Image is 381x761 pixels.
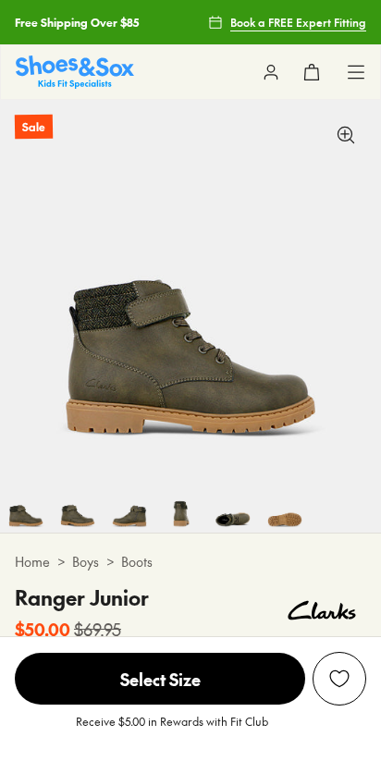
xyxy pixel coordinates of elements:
[15,115,53,140] p: Sale
[15,552,50,571] a: Home
[155,481,207,533] img: 7-482147_1
[207,481,259,533] img: 8-482148_1
[15,653,305,705] span: Select Size
[313,652,366,706] button: Add to Wishlist
[76,713,268,746] p: Receive $5.00 in Rewards with Fit Club
[72,552,99,571] a: Boys
[74,617,121,642] s: $69.95
[208,6,366,39] a: Book a FREE Expert Fitting
[230,14,366,31] span: Book a FREE Expert Fitting
[52,481,104,533] img: 5-482145_1
[121,552,153,571] a: Boots
[104,481,155,533] img: 6-482146_1
[16,55,134,88] img: SNS_Logo_Responsive.svg
[259,481,311,533] img: 9-482149_1
[15,652,305,706] button: Select Size
[16,55,134,88] a: Shoes & Sox
[15,552,366,571] div: > >
[15,583,149,613] h4: Ranger Junior
[15,617,70,642] b: $50.00
[277,583,366,638] img: Vendor logo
